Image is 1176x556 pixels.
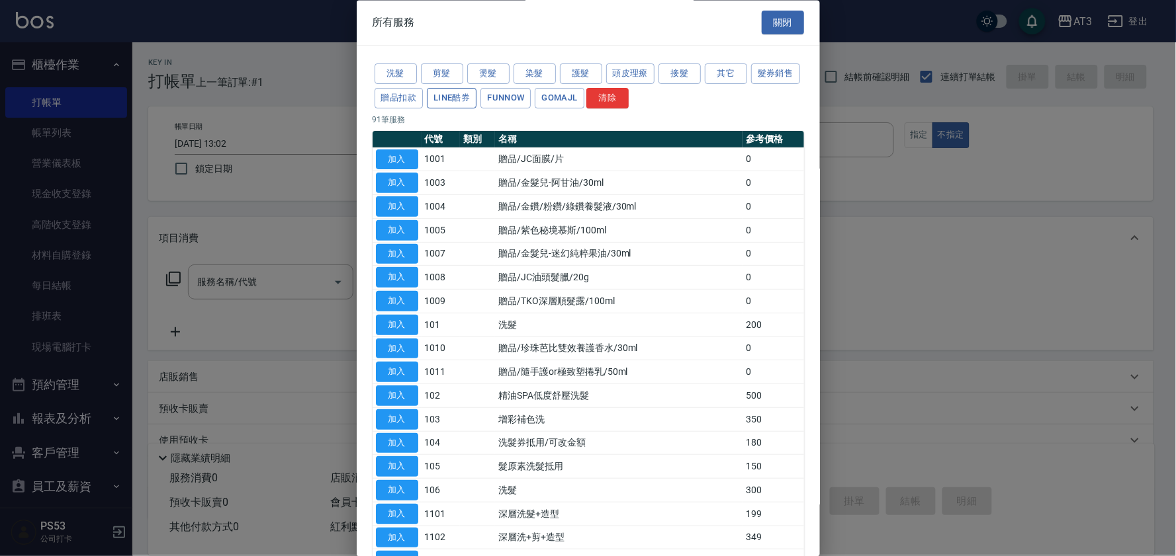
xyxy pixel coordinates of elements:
button: 加入 [376,386,418,407]
td: 洗髮 [495,313,743,337]
button: 加入 [376,149,418,170]
td: 精油SPA低度舒壓洗髮 [495,384,743,408]
td: 贈品/金鑽/粉鑽/綠鑽養髮液/30ml [495,195,743,219]
td: 200 [743,313,804,337]
button: 洗髮 [375,64,417,85]
button: 頭皮理療 [606,64,655,85]
td: 300 [743,479,804,502]
td: 104 [422,432,461,456]
td: 洗髮券抵用/可改金額 [495,432,743,456]
td: 1011 [422,360,461,384]
td: 洗髮 [495,479,743,502]
button: 加入 [376,409,418,430]
button: 加入 [376,197,418,218]
td: 贈品/紫色秘境慕斯/100ml [495,219,743,243]
button: 關閉 [762,11,804,35]
td: 0 [743,148,804,172]
button: 加入 [376,338,418,359]
td: 髮原素洗髮抵用 [495,455,743,479]
button: 剪髮 [421,64,463,85]
button: 加入 [376,433,418,454]
td: 199 [743,502,804,526]
td: 贈品/JC面膜/片 [495,148,743,172]
td: 贈品/金髮兒-迷幻純粹果油/30ml [495,243,743,266]
th: 類別 [460,131,495,148]
td: 106 [422,479,461,502]
button: 加入 [376,457,418,477]
td: 101 [422,313,461,337]
td: 102 [422,384,461,408]
td: 150 [743,455,804,479]
td: 0 [743,337,804,361]
button: 染髮 [514,64,556,85]
td: 贈品/JC油頭髮臘/20g [495,266,743,290]
td: 1005 [422,219,461,243]
button: 燙髮 [467,64,510,85]
td: 349 [743,526,804,550]
td: 0 [743,266,804,290]
td: 0 [743,195,804,219]
td: 贈品/TKO深層順髮露/100ml [495,290,743,313]
td: 0 [743,290,804,313]
td: 1010 [422,337,461,361]
th: 代號 [422,131,461,148]
button: 接髮 [658,64,701,85]
td: 500 [743,384,804,408]
button: LINE酷券 [427,88,476,108]
td: 0 [743,219,804,243]
td: 1009 [422,290,461,313]
button: 護髮 [560,64,602,85]
td: 1101 [422,502,461,526]
button: 髮券銷售 [751,64,800,85]
button: 贈品扣款 [375,88,424,108]
td: 深層洗髮+造型 [495,502,743,526]
td: 103 [422,408,461,432]
button: GOMAJL [535,88,584,108]
button: 加入 [376,292,418,312]
td: 0 [743,243,804,266]
button: 加入 [376,481,418,501]
button: 加入 [376,528,418,548]
span: 所有服務 [373,16,415,29]
td: 1102 [422,526,461,550]
td: 1004 [422,195,461,219]
th: 名稱 [495,131,743,148]
td: 0 [743,360,804,384]
p: 91 筆服務 [373,114,804,126]
button: 加入 [376,504,418,524]
td: 0 [743,171,804,195]
td: 1007 [422,243,461,266]
button: 加入 [376,362,418,383]
td: 1001 [422,148,461,172]
td: 贈品/隨手護or極致塑捲乳/50ml [495,360,743,384]
td: 贈品/金髮兒-阿甘油/30ml [495,171,743,195]
td: 深層洗+剪+造型 [495,526,743,550]
td: 105 [422,455,461,479]
button: FUNNOW [480,88,531,108]
button: 加入 [376,220,418,241]
button: 加入 [376,244,418,264]
button: 加入 [376,268,418,288]
td: 180 [743,432,804,456]
td: 贈品/珍珠芭比雙效養護香水/30ml [495,337,743,361]
td: 350 [743,408,804,432]
button: 加入 [376,173,418,194]
td: 1003 [422,171,461,195]
td: 1008 [422,266,461,290]
td: 增彩補色洗 [495,408,743,432]
button: 其它 [705,64,747,85]
button: 加入 [376,315,418,335]
button: 清除 [586,88,629,108]
th: 參考價格 [743,131,804,148]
